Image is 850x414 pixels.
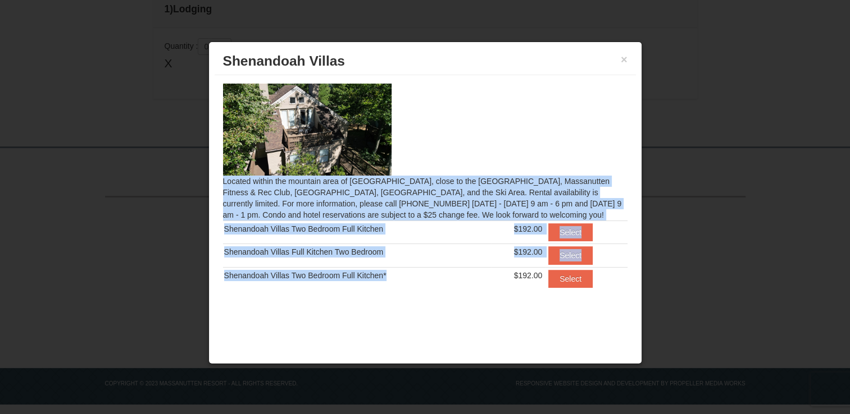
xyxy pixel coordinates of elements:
[224,223,491,234] div: Shenandoah Villas Two Bedroom Full Kitchen
[224,246,491,257] div: Shenandoah Villas Full Kitchen Two Bedroom
[215,75,636,310] div: Located within the mountain area of [GEOGRAPHIC_DATA], close to the [GEOGRAPHIC_DATA], Massanutte...
[548,246,593,264] button: Select
[223,53,345,68] span: Shenandoah Villas
[548,270,593,288] button: Select
[514,247,543,256] span: $192.00
[514,271,543,280] span: $192.00
[548,223,593,241] button: Select
[621,54,628,65] button: ×
[223,84,392,176] img: 19219019-2-e70bf45f.jpg
[224,270,491,281] div: Shenandoah Villas Two Bedroom Full Kitchen*
[514,224,543,233] span: $192.00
